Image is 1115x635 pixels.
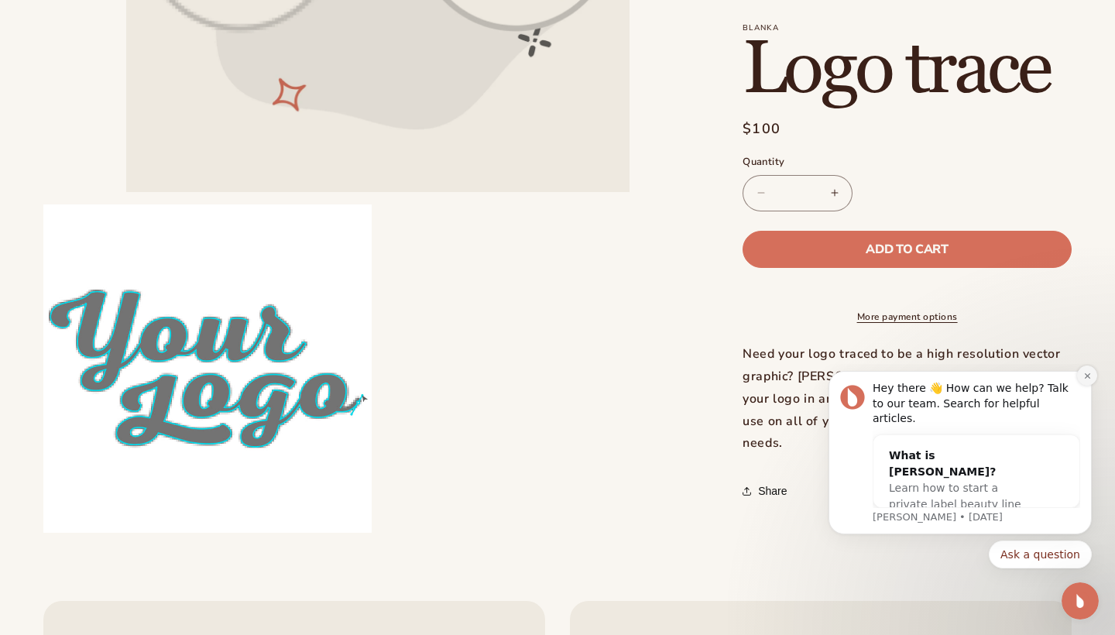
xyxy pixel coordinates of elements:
[1062,582,1099,620] iframe: Intercom live chat
[866,243,948,256] span: Add to cart
[743,33,1072,107] h1: Logo trace
[743,343,1072,455] div: Need your logo traced to be a high resolution vector graphic? [PERSON_NAME] is here to help. We p...
[743,155,1072,170] label: Quantity
[743,23,1072,33] p: Blanka
[743,310,1072,324] a: More payment options
[743,231,1072,268] button: Add to cart
[805,364,1115,593] iframe: Intercom notifications message
[743,118,780,139] span: $100
[743,474,791,508] button: Share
